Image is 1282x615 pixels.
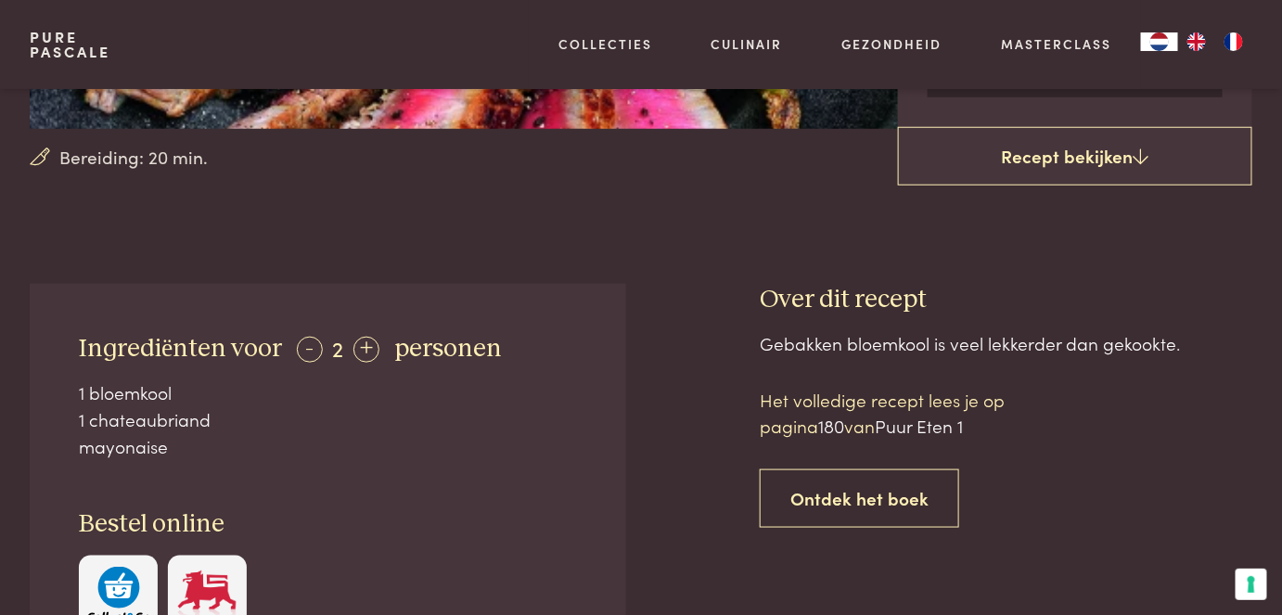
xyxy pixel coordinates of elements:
[558,34,652,54] a: Collecties
[79,433,577,460] div: mayonaise
[79,336,282,362] span: Ingrediënten voor
[297,337,323,363] div: -
[1236,569,1267,600] button: Uw voorkeuren voor toestemming voor trackingtechnologieën
[79,379,577,406] div: 1 bloemkool
[875,413,963,438] span: Puur Eten 1
[79,406,577,433] div: 1 chateaubriand
[842,34,942,54] a: Gezondheid
[898,127,1252,186] a: Recept bekijken
[1001,34,1111,54] a: Masterclass
[1141,32,1178,51] div: Language
[760,284,1252,316] h3: Over dit recept
[30,30,110,59] a: PurePascale
[760,469,959,528] a: Ontdek het boek
[333,332,344,363] span: 2
[760,387,1075,440] p: Het volledige recept lees je op pagina van
[760,330,1252,357] div: Gebakken bloemkool is veel lekkerder dan gekookte.
[712,34,783,54] a: Culinair
[60,144,209,171] span: Bereiding: 20 min.
[1178,32,1252,51] ul: Language list
[353,337,379,363] div: +
[394,336,502,362] span: personen
[1141,32,1178,51] a: NL
[818,413,844,438] span: 180
[1141,32,1252,51] aside: Language selected: Nederlands
[1215,32,1252,51] a: FR
[79,508,577,541] h3: Bestel online
[1178,32,1215,51] a: EN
